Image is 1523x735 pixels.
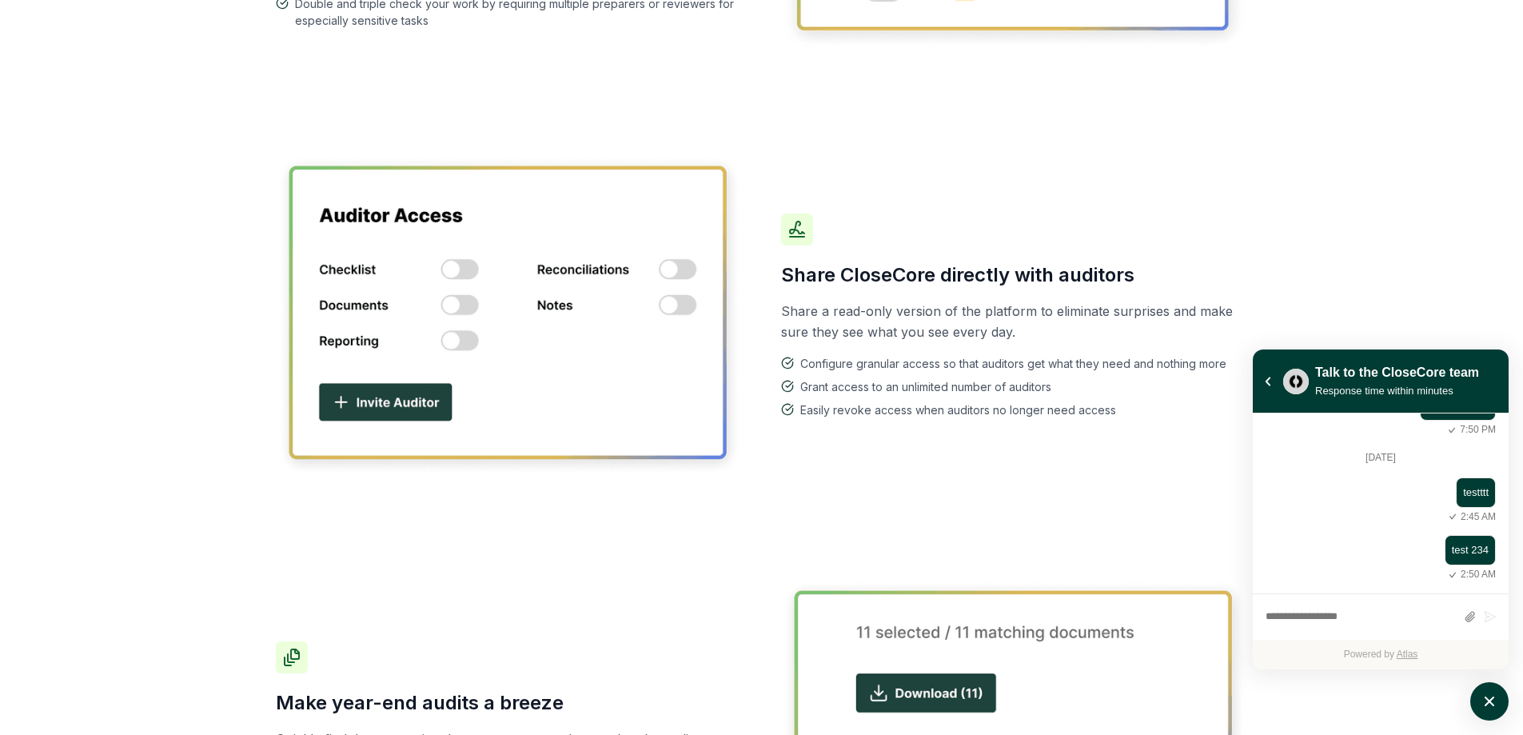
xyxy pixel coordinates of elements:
[781,301,1248,342] p: Share a read-only version of the platform to eliminate surprises and make sure they see what you ...
[1445,509,1461,524] svg: atlas-sent-icon
[1266,602,1496,632] div: atlas-composer
[1452,542,1489,558] div: atlas-message-text
[1282,477,1496,524] div: Friday, April 4, 2:45 AM
[1445,568,1461,582] svg: atlas-sent-icon
[1266,391,1496,437] div: atlas-message
[1253,640,1509,669] div: Powered by
[1315,382,1479,399] div: Response time within minutes
[1253,413,1509,669] div: atlas-ticket
[1456,477,1496,508] div: atlas-message-bubble
[1464,610,1476,624] button: Attach files by clicking or dropping files here
[1266,477,1496,524] div: atlas-message
[800,378,1051,395] span: Grant access to an unlimited number of auditors
[1470,682,1509,721] button: atlas-launcher
[1397,649,1418,660] a: Atlas
[1259,373,1277,390] button: atlas-back-button
[1463,485,1489,501] div: atlas-message-text
[1445,509,1496,525] div: 2:45 AM
[1282,391,1496,437] div: Thursday, April 3, 7:50 PM
[1266,535,1496,581] div: atlas-message
[1444,422,1496,437] div: 7:50 PM
[276,690,743,716] h3: Make year-end audits a breeze
[1445,535,1496,565] div: atlas-message-bubble
[1315,363,1479,382] div: Talk to the CloseCore team
[800,401,1116,418] span: Easily revoke access when auditors no longer need access
[1445,567,1496,582] div: 2:50 AM
[1282,535,1496,581] div: Friday, April 4, 2:50 AM
[1444,423,1460,437] svg: atlas-sent-icon
[800,355,1226,372] span: Configure granular access so that auditors get what they need and nothing more
[1283,369,1309,394] img: yblje5SQxOoZuw2TcITt_icon.png
[1253,350,1509,669] div: atlas-window
[1266,449,1496,466] div: [DATE]
[781,262,1248,288] h3: Share CloseCore directly with auditors
[276,154,743,477] img: Share CloseCore directly with auditors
